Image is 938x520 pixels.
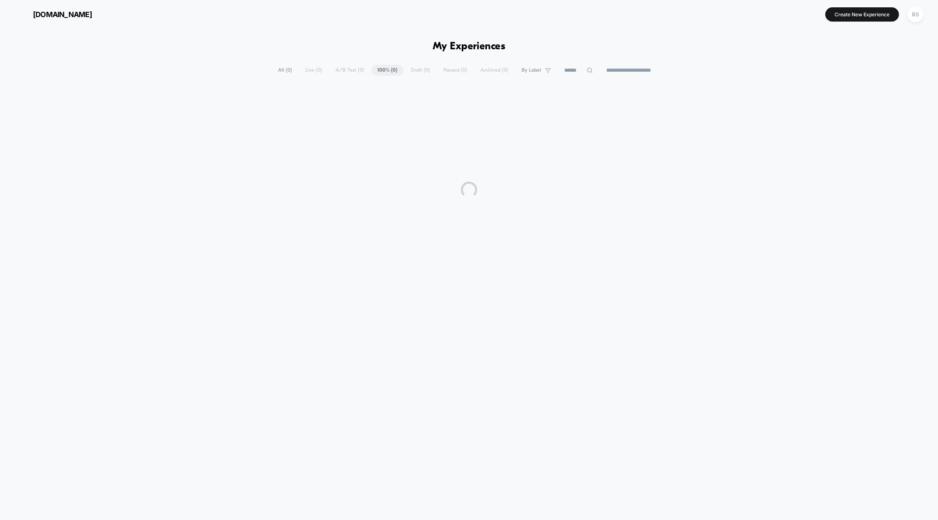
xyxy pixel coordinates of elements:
span: By Label [522,67,541,73]
button: [DOMAIN_NAME] [12,8,94,21]
span: All ( 0 ) [272,65,298,76]
button: Create New Experience [825,7,899,22]
button: BS [905,6,926,23]
span: [DOMAIN_NAME] [33,10,92,19]
div: BS [907,7,923,22]
h1: My Experiences [433,41,506,53]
